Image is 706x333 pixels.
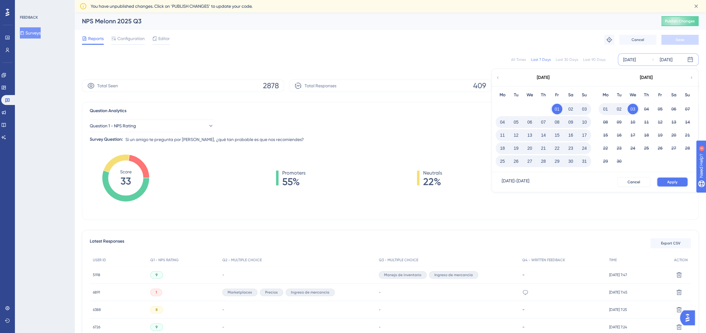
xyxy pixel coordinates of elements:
button: 14 [682,117,693,127]
span: Publish Changes [665,19,695,24]
div: 4 [43,3,45,8]
span: - [379,325,381,330]
span: - [222,272,224,277]
span: 1 [156,290,157,295]
button: 19 [655,130,665,140]
button: 10 [627,117,638,127]
div: Th [536,91,550,99]
div: - [522,272,603,278]
span: Need Help? [15,2,39,9]
span: Q3 - MULTIPLE CHOICE [379,258,418,262]
button: 25 [641,143,652,153]
span: - [379,290,381,295]
span: Ingreso de mercancía [291,290,329,295]
button: 25 [497,156,508,166]
div: We [626,91,640,99]
span: Latest Responses [90,238,124,249]
button: 26 [511,156,521,166]
button: 06 [668,104,679,114]
span: [DATE] 7:25 [609,307,627,312]
div: Survey Question: [90,136,123,143]
button: 13 [524,130,535,140]
div: FEEDBACK [20,15,38,20]
button: 27 [668,143,679,153]
button: Publish Changes [661,16,699,26]
button: 07 [682,104,693,114]
button: 12 [511,130,521,140]
span: Total Seen [97,82,118,89]
button: 06 [524,117,535,127]
button: 08 [600,117,611,127]
div: Fr [550,91,564,99]
button: 10 [579,117,590,127]
button: 29 [552,156,562,166]
span: 9 [156,272,158,277]
div: [DATE] [640,74,653,81]
div: Su [577,91,591,99]
button: 09 [565,117,576,127]
button: 08 [552,117,562,127]
span: TIME [609,258,617,262]
button: 02 [614,104,624,114]
button: Save [661,35,699,45]
span: You have unpublished changes. Click on ‘PUBLISH CHANGES’ to update your code. [91,2,252,10]
span: 6726 [93,325,100,330]
span: 9 [156,325,158,330]
button: 17 [579,130,590,140]
span: 55% [282,177,305,187]
div: [DATE] [537,74,550,81]
button: 23 [565,143,576,153]
tspan: 33 [120,175,131,187]
button: 07 [538,117,549,127]
button: 03 [627,104,638,114]
div: Mo [599,91,612,99]
button: 24 [627,143,638,153]
button: 28 [682,143,693,153]
span: Reports [88,35,104,42]
button: 15 [600,130,611,140]
span: [DATE] 7:47 [609,272,627,277]
button: 23 [614,143,624,153]
span: 6891 [93,290,100,295]
div: Tu [509,91,523,99]
button: Cancel [619,35,656,45]
div: [DATE] - [DATE] [502,177,529,187]
div: Fr [653,91,667,99]
span: 22% [423,177,442,187]
button: Apply [657,177,688,187]
button: 15 [552,130,562,140]
div: We [523,91,536,99]
span: - [379,307,381,312]
button: 26 [655,143,665,153]
div: [DATE] [660,56,672,63]
button: 31 [579,156,590,166]
button: 22 [600,143,611,153]
button: 01 [552,104,562,114]
iframe: UserGuiding AI Assistant Launcher [680,308,699,327]
button: 02 [565,104,576,114]
div: Last 30 Days [556,57,578,62]
div: Last 7 Days [531,57,551,62]
span: - [222,307,224,312]
span: [DATE] 7:45 [609,290,627,295]
button: 29 [600,156,611,166]
span: Manejo de inventario [384,272,421,277]
button: 03 [579,104,590,114]
button: 21 [682,130,693,140]
button: 09 [614,117,624,127]
div: All Times [511,57,526,62]
div: [DATE] [623,56,636,63]
span: Si un amigo te pregunta por [PERSON_NAME], ¿qué tan probable es que nos recomiendes? [125,136,304,143]
div: Sa [564,91,577,99]
span: Marketplaces [228,290,252,295]
div: Tu [612,91,626,99]
button: 20 [524,143,535,153]
span: Export CSV [661,241,681,246]
button: 18 [641,130,652,140]
button: Surveys [20,27,41,39]
span: 5918 [93,272,100,277]
button: 13 [668,117,679,127]
span: Q2 - MULTIPLE CHOICE [222,258,262,262]
span: 8 [156,307,158,312]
